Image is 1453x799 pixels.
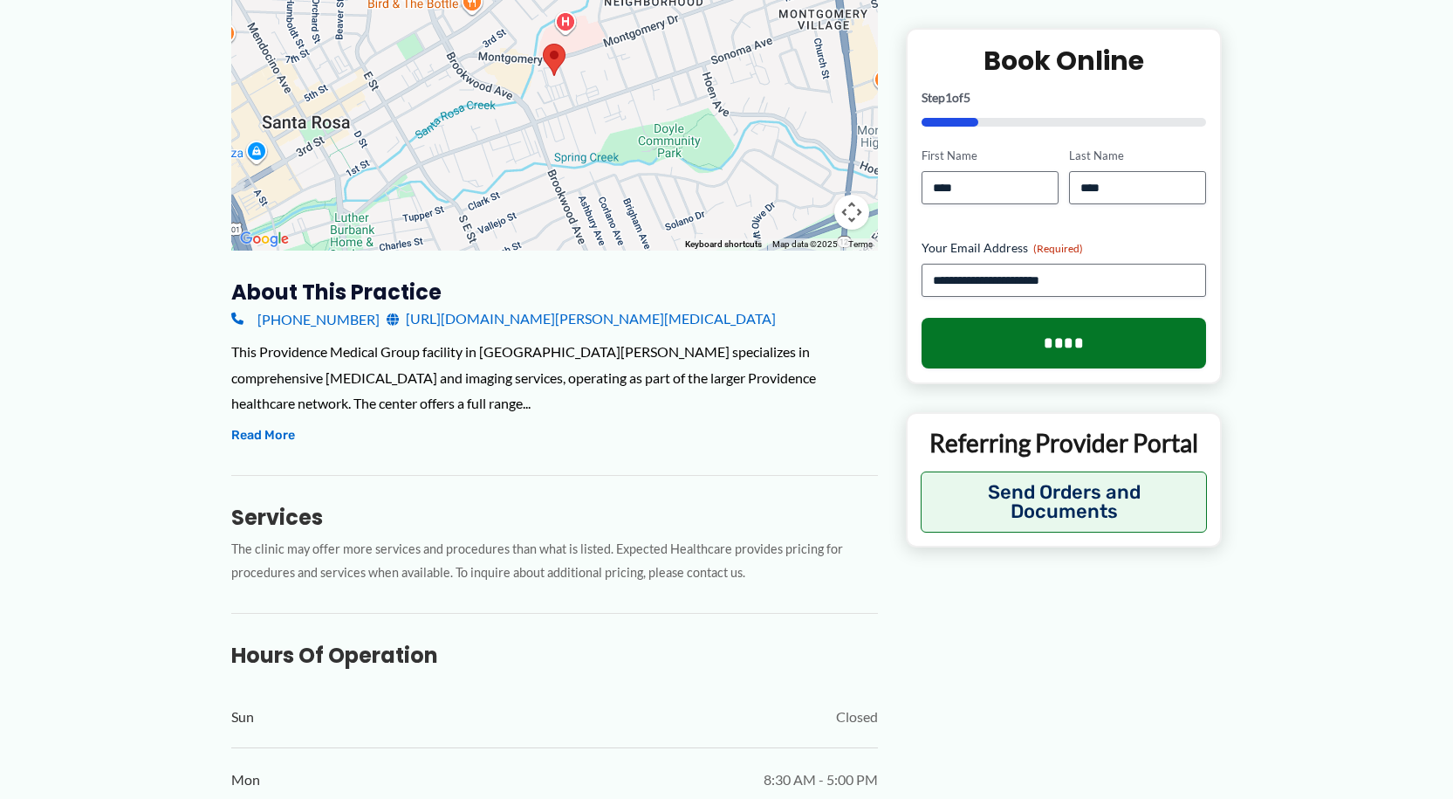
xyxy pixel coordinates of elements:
[922,148,1059,164] label: First Name
[231,504,878,531] h3: Services
[236,228,293,251] img: Google
[231,339,878,417] div: This Providence Medical Group facility in [GEOGRAPHIC_DATA][PERSON_NAME] specializes in comprehen...
[231,767,260,793] span: Mon
[685,238,762,251] button: Keyboard shortcuts
[231,279,878,306] h3: About this practice
[922,239,1207,257] label: Your Email Address
[922,44,1207,78] h2: Book Online
[1069,148,1206,164] label: Last Name
[764,767,878,793] span: 8:30 AM - 5:00 PM
[387,306,776,332] a: [URL][DOMAIN_NAME][PERSON_NAME][MEDICAL_DATA]
[772,239,838,249] span: Map data ©2025
[945,90,952,105] span: 1
[921,472,1208,533] button: Send Orders and Documents
[834,195,869,230] button: Map camera controls
[963,90,970,105] span: 5
[922,92,1207,104] p: Step of
[231,425,295,446] button: Read More
[836,704,878,730] span: Closed
[921,427,1208,458] p: Referring Provider Portal
[848,239,873,249] a: Terms (opens in new tab)
[1033,242,1083,255] span: (Required)
[236,228,293,251] a: Open this area in Google Maps (opens a new window)
[231,704,254,730] span: Sun
[231,642,878,669] h3: Hours of Operation
[231,306,380,332] a: [PHONE_NUMBER]
[231,538,878,585] p: The clinic may offer more services and procedures than what is listed. Expected Healthcare provid...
